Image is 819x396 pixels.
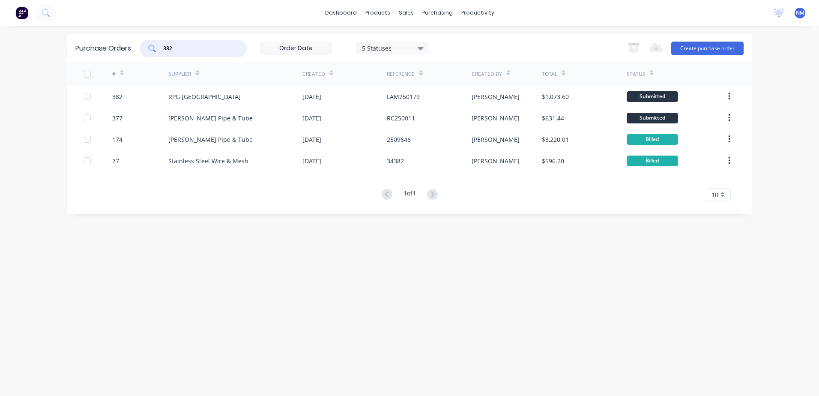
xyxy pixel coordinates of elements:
[457,6,499,19] div: productivity
[112,156,119,165] div: 77
[321,6,361,19] a: dashboard
[168,135,253,144] div: [PERSON_NAME] Pipe & Tube
[302,114,321,123] div: [DATE]
[387,135,411,144] div: 2509646
[796,9,804,17] span: NM
[168,156,248,165] div: Stainless Steel Wire & Mesh
[387,156,404,165] div: 34382
[542,135,569,144] div: $3,220.01
[168,92,241,101] div: RPG [GEOGRAPHIC_DATA]
[302,92,321,101] div: [DATE]
[112,92,123,101] div: 382
[627,91,678,102] div: Submitted
[260,42,332,55] input: Order Date
[472,92,520,101] div: [PERSON_NAME]
[302,135,321,144] div: [DATE]
[362,43,423,52] div: 5 Statuses
[75,43,131,54] div: Purchase Orders
[472,70,502,78] div: Created By
[302,156,321,165] div: [DATE]
[627,134,678,145] div: Billed
[112,114,123,123] div: 377
[404,189,416,201] div: 1 of 1
[627,156,678,166] div: Billed
[418,6,457,19] div: purchasing
[671,42,744,55] button: Create purchase order
[112,135,123,144] div: 174
[542,70,557,78] div: Total
[302,70,325,78] div: Created
[711,190,718,199] span: 10
[361,6,395,19] div: products
[387,92,420,101] div: LAM250179
[542,114,564,123] div: $631.44
[168,114,253,123] div: [PERSON_NAME] Pipe & Tube
[395,6,418,19] div: sales
[472,156,520,165] div: [PERSON_NAME]
[627,113,678,123] div: Submitted
[15,6,28,19] img: Factory
[387,114,415,123] div: RC250011
[627,70,646,78] div: Status
[542,92,569,101] div: $1,073.60
[387,70,415,78] div: Reference
[112,70,116,78] div: #
[168,70,191,78] div: Supplier
[472,135,520,144] div: [PERSON_NAME]
[542,156,564,165] div: $596.20
[162,44,233,53] input: Search purchase orders...
[472,114,520,123] div: [PERSON_NAME]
